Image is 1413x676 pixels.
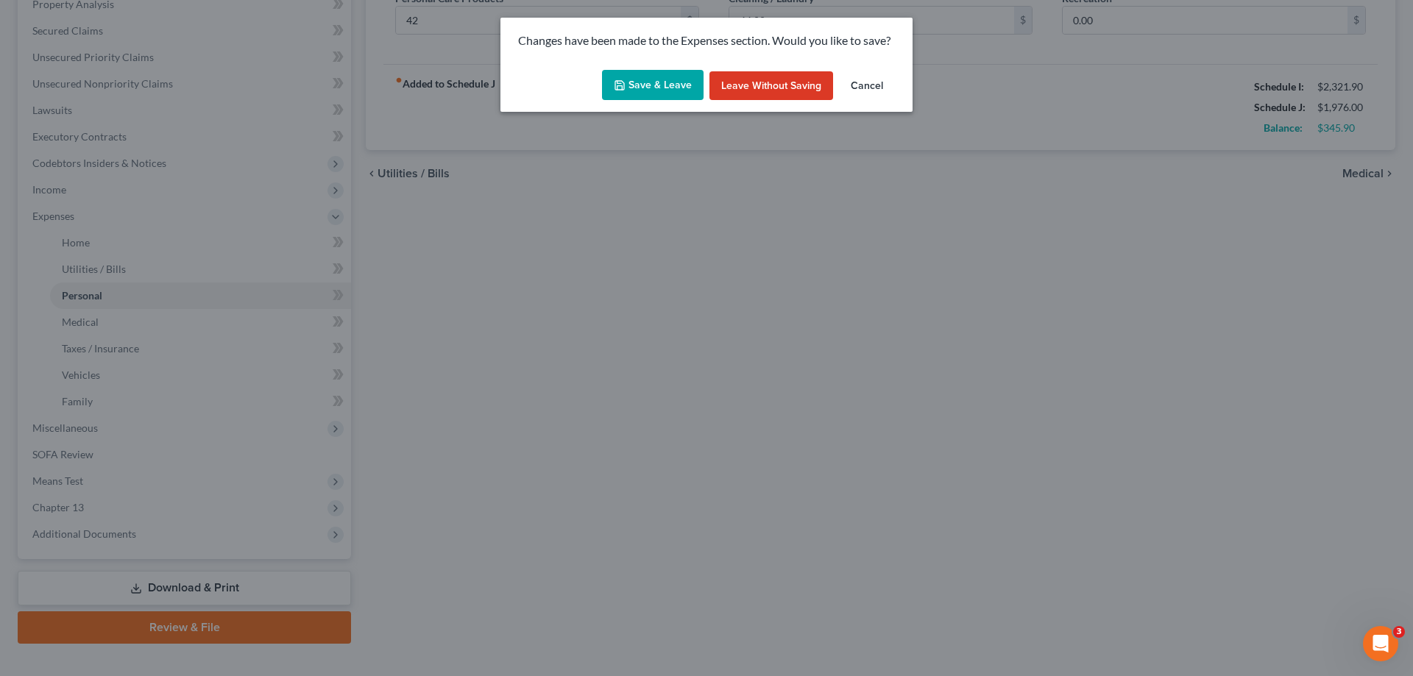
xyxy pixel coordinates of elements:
iframe: Intercom live chat [1363,626,1398,661]
span: 3 [1393,626,1405,638]
button: Save & Leave [602,70,704,101]
button: Cancel [839,71,895,101]
p: Changes have been made to the Expenses section. Would you like to save? [518,32,895,49]
button: Leave without Saving [709,71,833,101]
